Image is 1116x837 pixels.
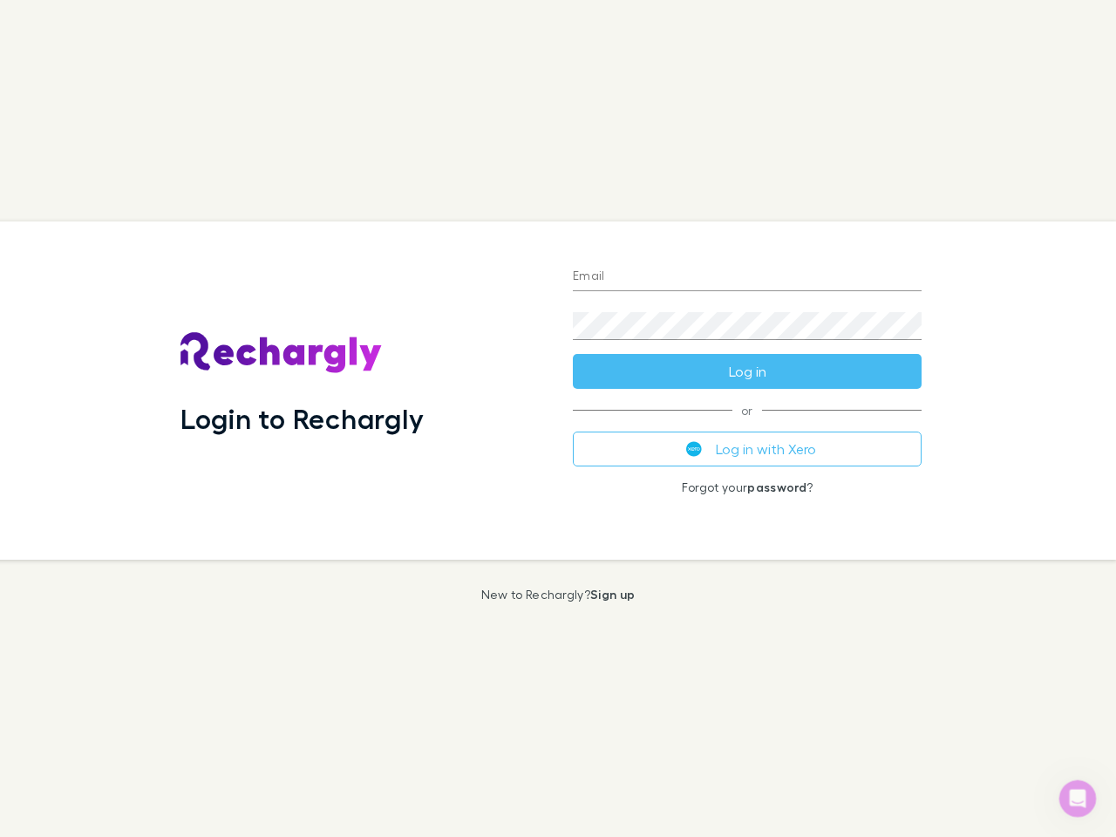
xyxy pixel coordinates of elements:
[686,441,702,457] img: Xero's logo
[481,588,636,602] p: New to Rechargly?
[573,480,922,494] p: Forgot your ?
[590,587,635,602] a: Sign up
[180,402,424,435] h1: Login to Rechargly
[1057,778,1099,820] iframe: Intercom live chat
[180,332,383,374] img: Rechargly's Logo
[573,410,922,411] span: or
[747,480,806,494] a: password
[573,432,922,466] button: Log in with Xero
[573,354,922,389] button: Log in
